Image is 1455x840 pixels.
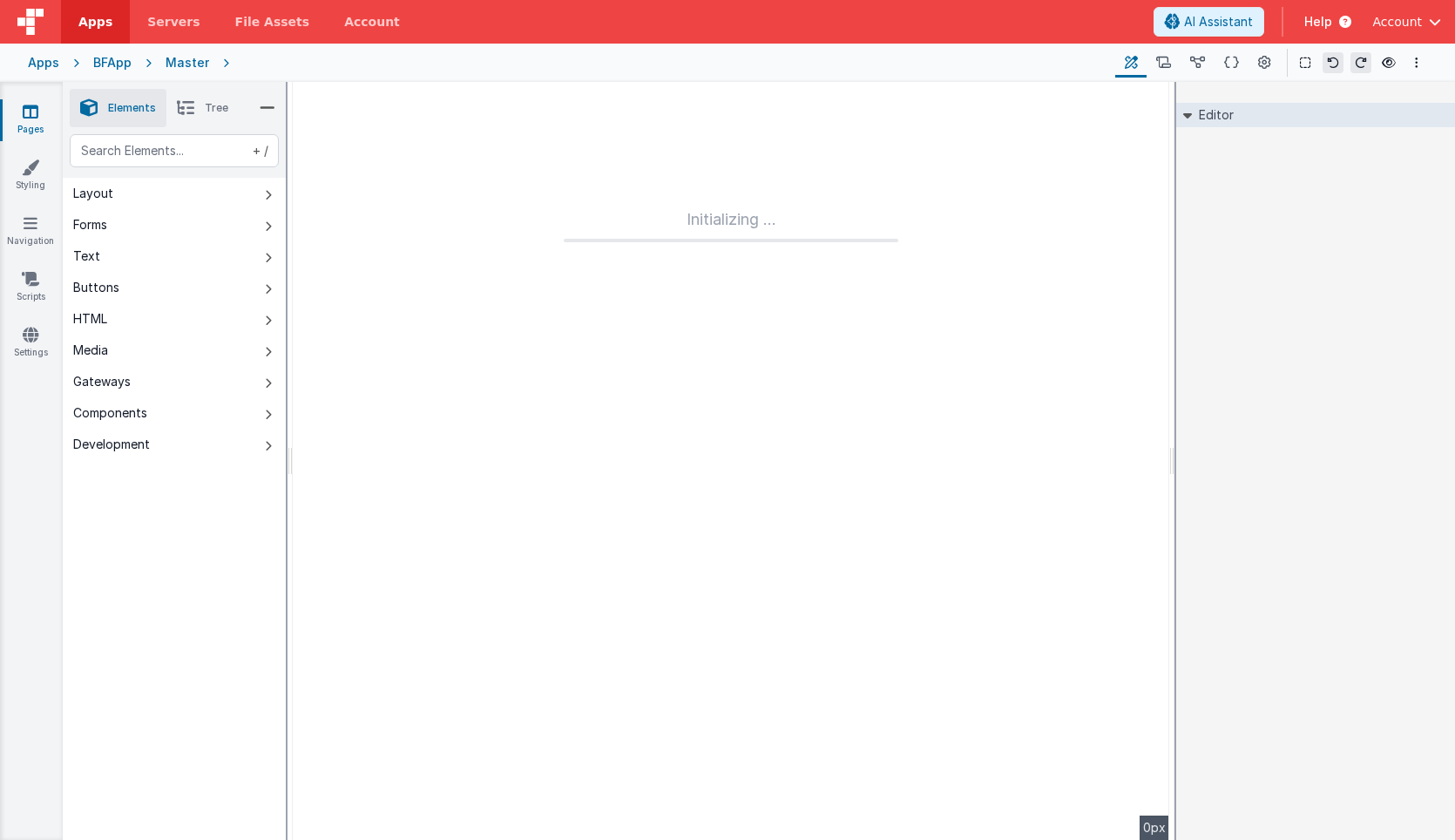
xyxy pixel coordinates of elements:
[93,54,132,71] div: BFApp
[1372,13,1422,30] span: Account
[1140,816,1169,840] div: 0px
[63,240,286,272] button: Text
[73,310,107,328] div: HTML
[564,207,898,242] div: Initializing ...
[249,134,268,167] span: + /
[293,82,1169,840] div: -->
[78,13,112,30] span: Apps
[63,429,286,460] button: Development
[70,134,279,167] input: Search Elements...
[73,216,107,234] div: Forms
[73,404,147,422] div: Components
[63,303,286,335] button: HTML
[108,101,156,115] span: Elements
[166,54,209,71] div: Master
[73,279,119,296] div: Buttons
[73,373,131,390] div: Gateways
[73,247,100,265] div: Text
[63,272,286,303] button: Buttons
[73,342,108,359] div: Media
[1192,103,1234,127] h2: Editor
[28,54,59,71] div: Apps
[73,185,113,202] div: Layout
[63,335,286,366] button: Media
[63,397,286,429] button: Components
[73,436,150,453] div: Development
[147,13,200,30] span: Servers
[63,366,286,397] button: Gateways
[205,101,228,115] span: Tree
[1184,13,1253,30] span: AI Assistant
[63,178,286,209] button: Layout
[1154,7,1264,37] button: AI Assistant
[1372,13,1441,30] button: Account
[1406,52,1427,73] button: Options
[235,13,310,30] span: File Assets
[1304,13,1332,30] span: Help
[63,209,286,240] button: Forms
